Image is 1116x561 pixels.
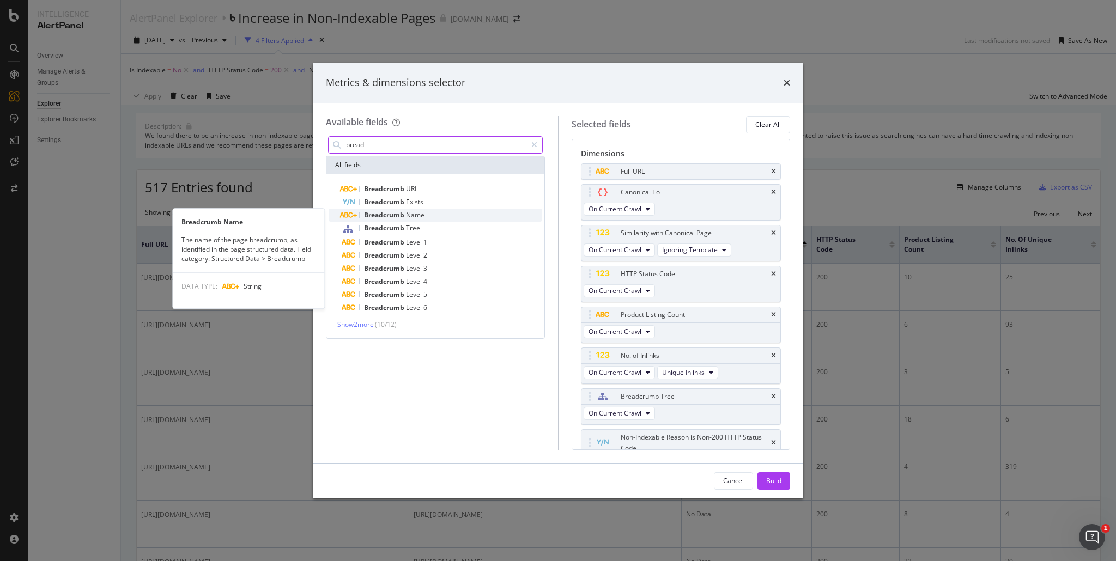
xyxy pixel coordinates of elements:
span: On Current Crawl [589,286,641,295]
span: Exists [406,197,423,206]
button: Clear All [746,116,790,133]
div: Similarity with Canonical PagetimesOn Current CrawlIgnoring Template [581,225,781,261]
button: Ignoring Template [657,243,731,257]
div: Similarity with Canonical Page [621,228,712,239]
div: Non-Indexable Reason is Non-200 HTTP Status Code [621,432,769,454]
span: Show 2 more [337,320,374,329]
span: Level [406,303,423,312]
div: The name of the page breadcrumb, as identified in the page structured data. Field category: Struc... [173,235,324,263]
span: Name [406,210,424,219]
span: 3 [423,264,427,273]
div: Canonical TotimesOn Current Crawl [581,184,781,221]
div: times [771,393,776,400]
div: Clear All [755,120,781,129]
div: No. of Inlinks [621,350,659,361]
div: Product Listing Count [621,309,685,320]
button: On Current Crawl [584,325,655,338]
span: Breadcrumb [364,210,406,219]
div: Canonical To [621,187,660,198]
span: Breadcrumb [364,290,406,299]
button: On Current Crawl [584,407,655,420]
button: Cancel [714,472,753,490]
span: On Current Crawl [589,204,641,214]
span: Level [406,251,423,260]
span: On Current Crawl [589,245,641,254]
div: times [771,230,776,236]
span: Level [406,237,423,247]
button: On Current Crawl [584,243,655,257]
button: Unique Inlinks [657,366,718,379]
span: 2 [423,251,427,260]
div: Non-Indexable Reason is Non-200 HTTP Status CodetimesOn Current Crawl [581,429,781,477]
div: HTTP Status CodetimesOn Current Crawl [581,266,781,302]
div: Metrics & dimensions selector [326,76,465,90]
div: Dimensions [581,148,781,163]
div: Breadcrumb TreetimesOn Current Crawl [581,388,781,425]
span: On Current Crawl [589,368,641,377]
button: Build [757,472,790,490]
div: times [771,271,776,277]
span: Breadcrumb [364,223,406,233]
div: All fields [326,156,544,174]
span: Breadcrumb [364,197,406,206]
span: URL [406,184,418,193]
button: On Current Crawl [584,203,655,216]
iframe: Intercom live chat [1079,524,1105,550]
div: times [771,312,776,318]
div: No. of InlinkstimesOn Current CrawlUnique Inlinks [581,347,781,384]
div: Cancel [723,476,744,485]
div: Available fields [326,116,388,128]
span: 6 [423,303,427,312]
div: Selected fields [572,118,631,131]
span: On Current Crawl [589,408,641,418]
span: Breadcrumb [364,237,406,247]
span: 4 [423,277,427,286]
span: Ignoring Template [662,245,718,254]
div: Breadcrumb Tree [621,391,675,402]
span: Unique Inlinks [662,368,705,377]
span: Level [406,277,423,286]
span: Breadcrumb [364,264,406,273]
div: times [771,440,776,446]
div: modal [313,63,803,498]
div: Product Listing CounttimesOn Current Crawl [581,307,781,343]
span: Breadcrumb [364,303,406,312]
span: 5 [423,290,427,299]
div: times [784,76,790,90]
span: Breadcrumb [364,184,406,193]
div: Full URLtimes [581,163,781,180]
div: times [771,168,776,175]
span: 1 [423,237,427,247]
div: Breadcrumb Name [173,217,324,227]
span: Level [406,290,423,299]
span: ( 10 / 12 ) [375,320,397,329]
span: Breadcrumb [364,251,406,260]
div: HTTP Status Code [621,269,675,279]
button: On Current Crawl [584,366,655,379]
span: 1 [1101,524,1110,533]
div: times [771,189,776,196]
input: Search by field name [345,137,526,153]
div: Build [766,476,781,485]
div: times [771,352,776,359]
span: Breadcrumb [364,277,406,286]
div: Full URL [621,166,645,177]
span: Tree [406,223,420,233]
span: Level [406,264,423,273]
button: On Current Crawl [584,284,655,297]
span: On Current Crawl [589,327,641,336]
